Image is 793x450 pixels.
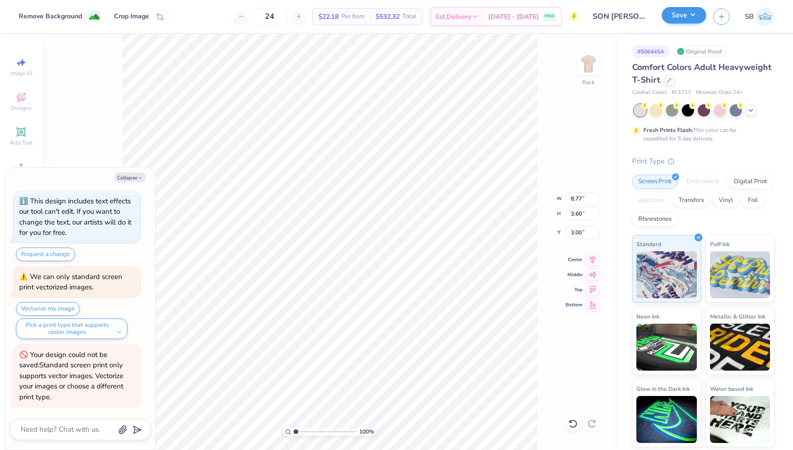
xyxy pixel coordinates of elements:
span: Est. Delivery [436,12,471,22]
span: Glow in the Dark Ink [636,384,690,394]
button: Collapse [114,172,146,182]
div: We can only standard screen print vectorized images. [19,272,122,292]
div: Transfers [672,194,710,208]
div: Foil [742,194,764,208]
div: Rhinestones [632,212,678,226]
span: # C1717 [672,89,691,97]
span: Per Item [341,12,364,22]
input: Untitled Design [586,7,655,26]
span: Designs [11,104,31,112]
span: Image AI [10,70,32,77]
img: Neon Ink [636,324,697,371]
div: Back [582,78,595,86]
span: Middle [566,272,582,278]
span: Comfort Colors [632,89,667,97]
a: SB [745,8,774,26]
div: Original Proof [674,46,727,57]
span: FREE [544,13,554,20]
span: Total [402,12,416,22]
span: Water based Ink [710,384,753,394]
span: Puff Ink [710,239,730,249]
span: Center [566,256,582,263]
img: Puff Ink [710,251,770,298]
span: SB [745,11,754,22]
div: Screen Print [632,175,678,189]
img: Water based Ink [710,396,770,443]
div: Crop Image [114,11,149,21]
div: Vinyl [713,194,739,208]
img: Back [579,54,598,73]
span: Metallic & Glitter Ink [710,311,765,321]
button: Save [662,7,706,23]
strong: Fresh Prints Flash: [643,126,693,134]
span: Bottom [566,302,582,308]
div: This color can be expedited for 5 day delivery. [643,126,759,143]
img: Metallic & Glitter Ink [710,324,770,371]
span: 100 % [359,427,374,436]
div: Your design could not be saved: Standard screen print only supports vector images. Vectorize your... [19,349,135,403]
div: Digital Print [728,175,773,189]
img: Glow in the Dark Ink [636,396,697,443]
button: Vectorize my image [16,302,80,316]
button: Request a change [16,248,75,261]
span: Neon Ink [636,311,659,321]
button: Pick a print type that supports raster images [16,318,128,339]
div: Print Type [632,156,774,167]
div: Embroidery [680,175,725,189]
img: Standard [636,251,697,298]
span: Add Text [10,139,32,147]
div: Remove Background [19,11,82,21]
div: Applique [632,194,670,208]
span: Standard [636,239,661,249]
span: $532.32 [376,12,400,22]
span: Top [566,287,582,293]
div: # 506445A [632,46,670,57]
span: Comfort Colors Adult Heavyweight T-Shirt [632,62,771,85]
span: Minimum Order: 24 + [696,89,743,97]
input: – – [251,8,288,25]
span: $22.18 [318,12,339,22]
img: Srihan Basvapatri [756,8,774,26]
div: This design includes text effects our tool can't edit. If you want to change the text, our artist... [19,196,131,238]
span: [DATE] - [DATE] [488,12,539,22]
